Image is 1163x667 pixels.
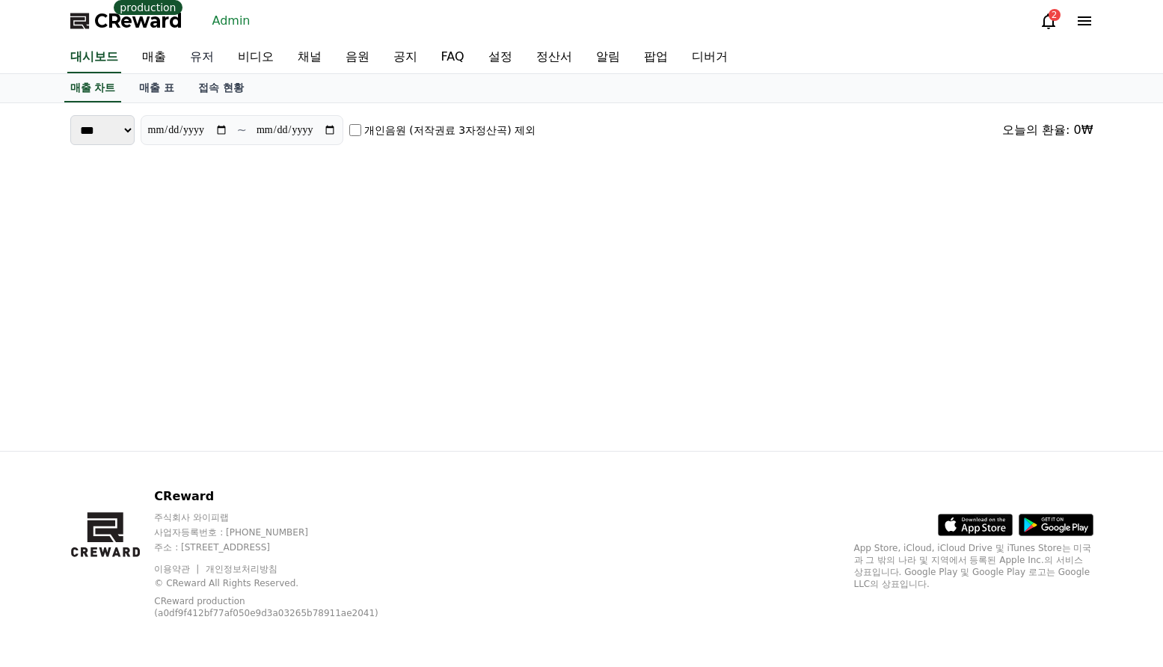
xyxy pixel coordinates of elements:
p: App Store, iCloud, iCloud Drive 및 iTunes Store는 미국과 그 밖의 나라 및 지역에서 등록된 Apple Inc.의 서비스 상표입니다. Goo... [854,542,1093,590]
a: 유저 [178,42,226,73]
p: ~ [237,121,247,139]
a: 매출 [130,42,178,73]
p: 주식회사 와이피랩 [154,511,417,523]
a: 대시보드 [67,42,121,73]
a: 매출 차트 [64,74,122,102]
a: 비디오 [226,42,286,73]
a: CReward [70,9,182,33]
div: 2 [1049,9,1061,21]
a: 2 [1040,12,1058,30]
label: 개인음원 (저작권료 3자정산곡) 제외 [364,123,536,138]
a: 설정 [476,42,524,73]
a: 채널 [286,42,334,73]
span: CReward [94,9,182,33]
p: 주소 : [STREET_ADDRESS] [154,541,417,553]
a: FAQ [429,42,476,73]
a: Settings [193,474,287,511]
a: 디버거 [680,42,740,73]
a: 팝업 [632,42,680,73]
p: © CReward All Rights Reserved. [154,577,417,589]
a: 이용약관 [154,564,201,574]
a: 음원 [334,42,381,73]
a: 공지 [381,42,429,73]
span: Settings [221,497,258,508]
span: Home [38,497,64,508]
a: 접속 현황 [186,74,256,102]
a: Messages [99,474,193,511]
a: Admin [206,9,257,33]
a: 정산서 [524,42,584,73]
span: Messages [124,497,168,509]
div: 오늘의 환율: 0₩ [1002,121,1093,139]
a: 개인정보처리방침 [206,564,277,574]
a: Home [4,474,99,511]
a: 매출 표 [127,74,186,102]
p: CReward [154,488,417,505]
a: 알림 [584,42,632,73]
p: CReward production (a0df9f412bf77af050e9d3a03265b78911ae2041) [154,595,393,619]
p: 사업자등록번호 : [PHONE_NUMBER] [154,526,417,538]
